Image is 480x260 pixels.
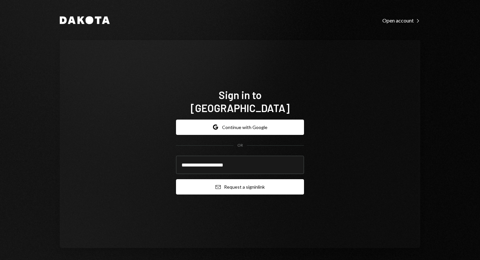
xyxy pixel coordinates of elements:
h1: Sign in to [GEOGRAPHIC_DATA] [176,88,304,114]
button: Request a signinlink [176,179,304,195]
button: Continue with Google [176,120,304,135]
div: OR [237,143,243,148]
a: Open account [382,17,420,24]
